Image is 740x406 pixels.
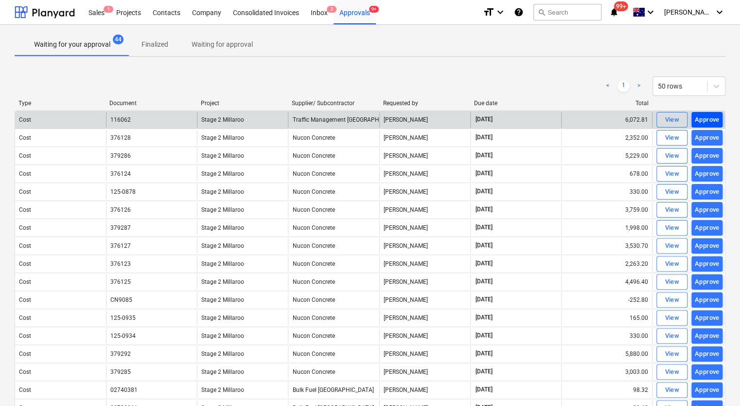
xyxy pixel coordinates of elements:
span: Stage 2 Millaroo [201,278,244,285]
div: [PERSON_NAME] [379,382,470,398]
div: Cost [19,242,31,249]
button: View [656,346,687,362]
span: Stage 2 Millaroo [201,332,244,339]
div: Cost [19,332,31,339]
button: Approve [691,148,722,164]
div: View [665,222,679,234]
span: 9+ [369,6,379,13]
div: [PERSON_NAME] [379,112,470,128]
span: [DATE] [475,115,493,124]
div: Cost [19,224,31,231]
button: View [656,238,687,254]
div: CN9085 [110,296,132,303]
div: View [665,186,679,198]
button: Approve [691,166,722,182]
div: 376125 [110,278,131,285]
div: Cost [19,134,31,141]
div: Cost [19,387,31,393]
a: Next page [633,80,645,92]
div: Approve [695,150,720,162]
span: 99+ [614,1,628,11]
div: Cost [19,170,31,177]
div: View [665,240,679,252]
div: [PERSON_NAME] [379,292,470,308]
span: [DATE] [475,223,493,232]
div: 2,352.00 [561,130,652,146]
div: Approve [695,222,720,234]
span: Stage 2 Millaroo [201,206,244,213]
span: Stage 2 Millaroo [201,351,244,357]
div: Approve [695,295,720,306]
div: 98.32 [561,382,652,398]
div: Nucon Concrete [288,310,379,326]
span: [DATE] [475,350,493,358]
span: [DATE] [475,169,493,178]
div: 2,263.20 [561,256,652,272]
div: Nucon Concrete [288,184,379,200]
span: [DATE] [475,332,493,340]
button: Approve [691,310,722,326]
div: 379286 [110,152,131,159]
button: Approve [691,220,722,236]
div: Document [109,100,193,107]
div: Nucon Concrete [288,328,379,344]
span: 44 [113,35,123,44]
a: Page 1 is your current page [617,80,629,92]
button: View [656,328,687,344]
button: Approve [691,382,722,398]
div: 125-0934 [110,332,136,339]
span: Stage 2 Millaroo [201,116,244,123]
button: Approve [691,292,722,308]
button: View [656,310,687,326]
div: 6,072.81 [561,112,652,128]
div: 116062 [110,116,131,123]
div: Due date [474,100,557,107]
div: Total [565,100,649,107]
span: [DATE] [475,386,493,394]
div: View [665,277,679,288]
span: [DATE] [475,277,493,286]
div: Type [18,100,102,107]
div: 02740381 [110,387,138,393]
button: View [656,256,687,272]
button: Approve [691,112,722,128]
div: 376128 [110,134,131,141]
div: Cost [19,296,31,303]
div: Nucon Concrete [288,202,379,218]
i: notifications [609,6,619,18]
div: 3,759.00 [561,202,652,218]
button: View [656,292,687,308]
button: Approve [691,238,722,254]
button: Approve [691,184,722,200]
div: Approve [695,367,720,378]
i: format_size [483,6,494,18]
button: View [656,148,687,164]
span: [DATE] [475,133,493,142]
span: [DATE] [475,151,493,160]
div: View [665,168,679,180]
div: Project [201,100,284,107]
div: View [665,349,679,360]
span: [DATE] [475,205,493,214]
div: 678.00 [561,166,652,182]
i: keyboard_arrow_down [494,6,506,18]
div: Nucon Concrete [288,238,379,254]
p: Waiting for your approval [34,39,110,50]
div: Approve [695,186,720,198]
div: Supplier/ Subcontractor [292,100,375,107]
i: Knowledge base [514,6,524,18]
div: Nucon Concrete [288,292,379,308]
div: 1,998.00 [561,220,652,236]
div: Approve [695,331,720,342]
div: View [665,114,679,126]
span: Stage 2 Millaroo [201,296,244,303]
div: Approve [695,240,720,252]
div: Cost [19,351,31,357]
div: Approve [695,204,720,216]
span: Stage 2 Millaroo [201,387,244,393]
button: Approve [691,274,722,290]
div: 5,229.00 [561,148,652,164]
div: Approve [695,313,720,324]
span: Stage 2 Millaroo [201,242,244,249]
div: 330.00 [561,328,652,344]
